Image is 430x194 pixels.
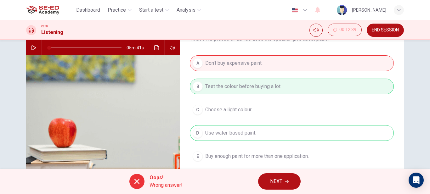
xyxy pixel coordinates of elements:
span: Start a test [139,6,163,14]
span: 05m 41s [127,40,149,55]
span: 00:12:39 [339,27,356,32]
div: Hide [328,24,362,37]
button: END SESSION [367,24,404,37]
a: SE-ED Academy logo [26,4,74,16]
img: Profile picture [337,5,347,15]
button: Practice [105,4,134,16]
span: END SESSION [372,28,399,33]
span: Wrong answer! [150,181,183,189]
img: SE-ED Academy logo [26,4,59,16]
button: Analysis [174,4,204,16]
button: Start a test [137,4,172,16]
button: NEXT [258,173,301,190]
h1: Listening [41,29,63,36]
div: [PERSON_NAME] [352,6,386,14]
span: Oops! [150,174,183,181]
div: Open Intercom Messenger [409,173,424,188]
span: Practice [108,6,126,14]
div: Mute [309,24,323,37]
span: NEXT [270,177,282,186]
img: en [291,8,299,13]
button: Dashboard [74,4,103,16]
button: 00:12:39 [328,24,362,36]
button: Click to see the audio transcription [152,40,162,55]
span: Analysis [177,6,195,14]
span: CEFR [41,24,48,29]
span: Dashboard [76,6,100,14]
